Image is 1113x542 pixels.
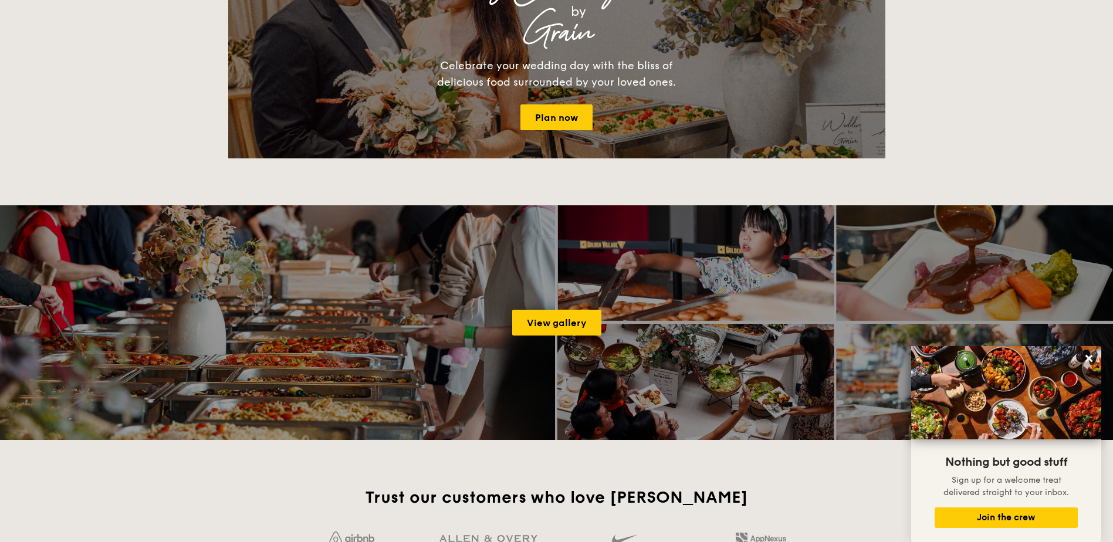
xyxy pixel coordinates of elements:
div: Celebrate your wedding day with the bliss of delicious food surrounded by your loved ones. [425,57,689,90]
button: Close [1080,349,1098,368]
div: Grain [331,22,782,43]
a: View gallery [512,310,601,336]
span: Nothing but good stuff [945,455,1067,469]
button: Join the crew [935,507,1078,528]
div: by [375,1,782,22]
a: Plan now [520,104,593,130]
h2: Trust our customers who love [PERSON_NAME] [289,487,824,508]
span: Sign up for a welcome treat delivered straight to your inbox. [943,475,1069,497]
img: DSC07876-Edit02-Large.jpeg [911,346,1101,439]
